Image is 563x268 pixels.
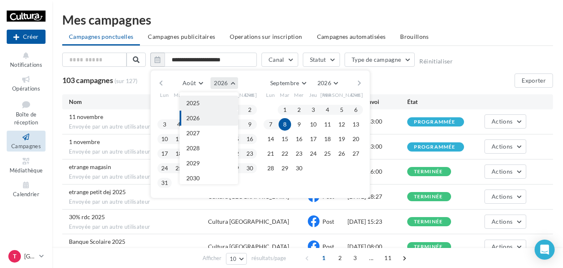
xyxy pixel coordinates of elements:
[350,118,362,131] button: 13
[158,118,171,131] button: 3
[345,53,415,67] button: Type de campagne
[69,138,100,145] span: 1 novembre
[484,139,526,154] button: Actions
[69,173,208,181] span: Envoyée par un autre utilisateur
[214,79,228,86] span: 2026
[407,98,467,106] div: État
[515,73,553,88] button: Exporter
[347,243,407,251] div: [DATE] 08:00
[14,111,38,126] span: Boîte de réception
[303,53,340,67] button: Statut
[261,53,298,67] button: Canal
[13,252,16,260] span: T
[7,73,46,94] a: Opérations
[243,147,256,160] button: 23
[210,77,238,89] button: 2026
[186,129,200,137] span: 2027
[414,119,456,125] div: programmée
[188,91,198,99] span: Mer
[180,96,238,111] button: 2025
[321,147,334,160] button: 25
[484,240,526,254] button: Actions
[12,85,40,92] span: Opérations
[7,131,46,151] a: Campagnes
[484,114,526,129] button: Actions
[317,251,330,265] span: 1
[321,118,334,131] button: 11
[335,133,348,145] button: 19
[279,118,291,131] button: 8
[347,142,407,151] div: [DATE] 13:00
[264,133,277,145] button: 14
[180,171,238,186] button: 2030
[180,126,238,141] button: 2027
[7,30,46,44] button: Créer
[492,143,512,150] span: Actions
[172,133,185,145] button: 11
[186,99,200,106] span: 2025
[535,240,555,260] div: Open Intercom Messenger
[294,91,304,99] span: Mer
[158,162,171,174] button: 24
[347,98,407,106] div: Date d'envoi
[264,118,277,131] button: 7
[264,147,277,160] button: 21
[186,144,200,152] span: 2028
[172,118,185,131] button: 4
[492,193,512,200] span: Actions
[321,104,334,116] button: 4
[335,118,348,131] button: 12
[293,147,305,160] button: 23
[414,194,443,200] div: terminée
[293,104,305,116] button: 2
[492,218,512,225] span: Actions
[264,162,277,174] button: 28
[365,251,378,265] span: ...
[158,133,171,145] button: 10
[293,162,305,174] button: 30
[317,33,386,40] span: Campagnes automatisées
[414,244,443,250] div: terminée
[307,147,320,160] button: 24
[7,30,46,44] div: Nouvelle campagne
[347,192,407,201] div: [DATE] 18:27
[158,147,171,160] button: 17
[230,255,237,262] span: 10
[307,133,320,145] button: 17
[492,168,512,175] span: Actions
[7,155,46,175] a: Médiathèque
[414,169,443,174] div: terminée
[69,188,126,195] span: etrange petit dej 2025
[492,243,512,250] span: Actions
[317,79,331,86] span: 2026
[348,251,362,265] span: 3
[69,213,105,220] span: 30% rdc 2025
[279,162,291,174] button: 29
[347,167,407,176] div: [DATE] 16:00
[24,252,36,260] p: [GEOGRAPHIC_DATA]
[243,104,256,116] button: 2
[69,223,208,231] span: Envoyée par un autre utilisateur
[230,33,302,40] span: Operations sur inscription
[243,133,256,145] button: 16
[13,191,39,197] span: Calendrier
[11,143,41,149] span: Campagnes
[293,133,305,145] button: 16
[114,77,137,85] span: (sur 127)
[160,91,169,99] span: Lun
[62,13,553,26] div: Mes campagnes
[10,61,42,68] span: Notifications
[243,118,256,131] button: 9
[203,91,211,99] span: Jeu
[335,147,348,160] button: 26
[10,167,43,174] span: Médiathèque
[69,98,208,106] div: Nom
[69,123,208,131] span: Envoyée par un autre utilisateur
[208,217,289,226] div: Cultura [GEOGRAPHIC_DATA]
[214,91,257,99] span: [PERSON_NAME]
[307,118,320,131] button: 10
[279,147,291,160] button: 22
[293,118,305,131] button: 9
[69,238,125,245] span: Banque Scolaire 2025
[180,141,238,156] button: 2028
